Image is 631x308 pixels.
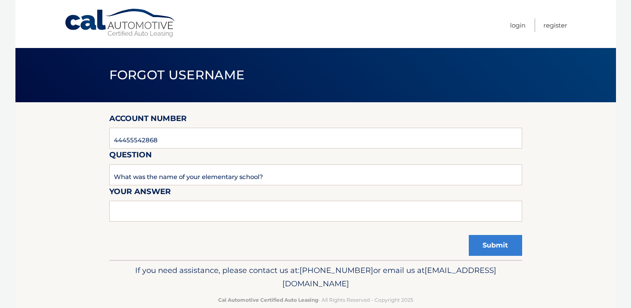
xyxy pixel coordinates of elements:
span: Forgot Username [109,67,245,83]
a: Login [510,18,525,32]
a: Cal Automotive [64,8,177,38]
p: - All Rights Reserved - Copyright 2025 [115,295,517,304]
button: Submit [469,235,522,256]
label: Your Answer [109,185,171,201]
label: Question [109,149,152,164]
label: Account Number [109,112,187,128]
strong: Cal Automotive Certified Auto Leasing [218,297,318,303]
span: [PHONE_NUMBER] [299,265,373,275]
span: [EMAIL_ADDRESS][DOMAIN_NAME] [282,265,496,288]
p: If you need assistance, please contact us at: or email us at [115,264,517,290]
a: Register [543,18,567,32]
